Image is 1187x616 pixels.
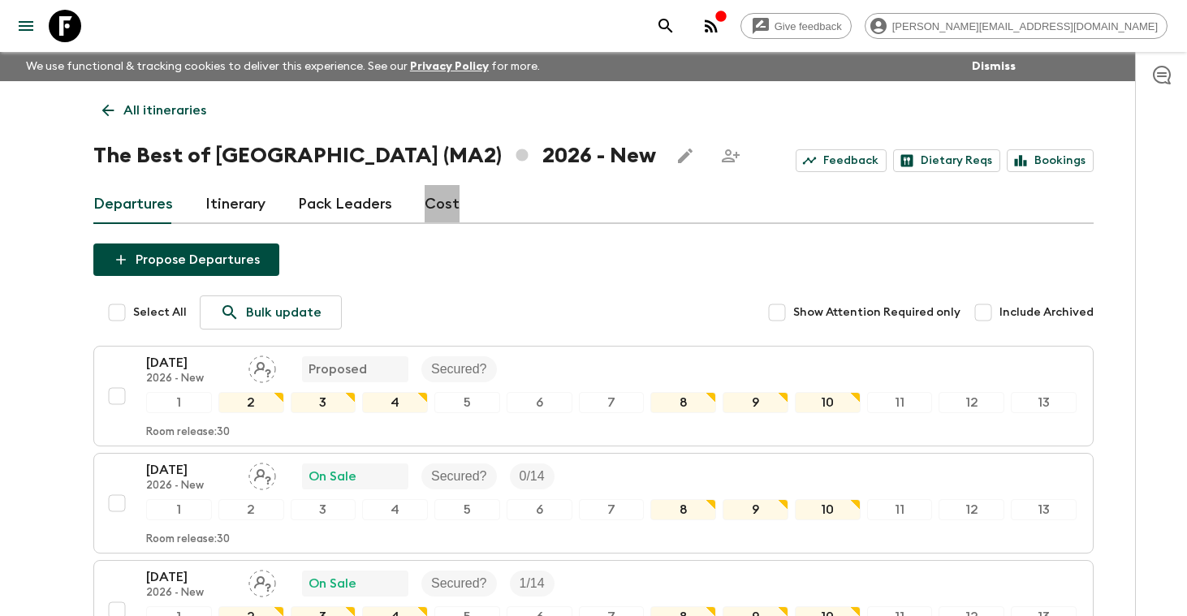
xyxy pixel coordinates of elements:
[1011,499,1077,520] div: 13
[248,360,276,373] span: Assign pack leader
[650,10,682,42] button: search adventures
[133,304,187,321] span: Select All
[507,499,572,520] div: 6
[968,55,1020,78] button: Dismiss
[939,499,1004,520] div: 12
[714,140,747,172] span: Share this itinerary
[93,346,1094,446] button: [DATE]2026 - NewAssign pack leaderProposedSecured?12345678910111213Room release:30
[795,392,861,413] div: 10
[893,149,1000,172] a: Dietary Reqs
[93,185,173,224] a: Departures
[421,463,497,489] div: Secured?
[248,575,276,588] span: Assign pack leader
[650,499,716,520] div: 8
[123,101,206,120] p: All itineraries
[793,304,960,321] span: Show Attention Required only
[298,185,392,224] a: Pack Leaders
[1011,392,1077,413] div: 13
[218,499,284,520] div: 2
[999,304,1094,321] span: Include Archived
[795,499,861,520] div: 10
[865,13,1168,39] div: [PERSON_NAME][EMAIL_ADDRESS][DOMAIN_NAME]
[431,574,487,593] p: Secured?
[766,20,851,32] span: Give feedback
[510,463,555,489] div: Trip Fill
[867,499,933,520] div: 11
[93,140,656,172] h1: The Best of [GEOGRAPHIC_DATA] (MA2) 2026 - New
[93,243,279,276] button: Propose Departures
[146,373,235,386] p: 2026 - New
[246,303,322,322] p: Bulk update
[740,13,852,39] a: Give feedback
[425,185,460,224] a: Cost
[362,392,428,413] div: 4
[579,499,645,520] div: 7
[723,499,788,520] div: 9
[205,185,265,224] a: Itinerary
[309,574,356,593] p: On Sale
[309,467,356,486] p: On Sale
[431,467,487,486] p: Secured?
[309,360,367,379] p: Proposed
[723,392,788,413] div: 9
[146,499,212,520] div: 1
[1007,149,1094,172] a: Bookings
[362,499,428,520] div: 4
[650,392,716,413] div: 8
[510,571,555,597] div: Trip Fill
[410,61,489,72] a: Privacy Policy
[520,467,545,486] p: 0 / 14
[431,360,487,379] p: Secured?
[200,295,342,330] a: Bulk update
[146,426,230,439] p: Room release: 30
[291,392,356,413] div: 3
[93,94,215,127] a: All itineraries
[218,392,284,413] div: 2
[19,52,546,81] p: We use functional & tracking cookies to deliver this experience. See our for more.
[434,392,500,413] div: 5
[146,567,235,587] p: [DATE]
[146,587,235,600] p: 2026 - New
[146,392,212,413] div: 1
[421,356,497,382] div: Secured?
[434,499,500,520] div: 5
[146,533,230,546] p: Room release: 30
[669,140,701,172] button: Edit this itinerary
[796,149,887,172] a: Feedback
[10,10,42,42] button: menu
[520,574,545,593] p: 1 / 14
[867,392,933,413] div: 11
[146,460,235,480] p: [DATE]
[579,392,645,413] div: 7
[93,453,1094,554] button: [DATE]2026 - NewAssign pack leaderOn SaleSecured?Trip Fill12345678910111213Room release:30
[291,499,356,520] div: 3
[146,480,235,493] p: 2026 - New
[146,353,235,373] p: [DATE]
[883,20,1167,32] span: [PERSON_NAME][EMAIL_ADDRESS][DOMAIN_NAME]
[507,392,572,413] div: 6
[939,392,1004,413] div: 12
[248,467,276,480] span: Assign pack leader
[421,571,497,597] div: Secured?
